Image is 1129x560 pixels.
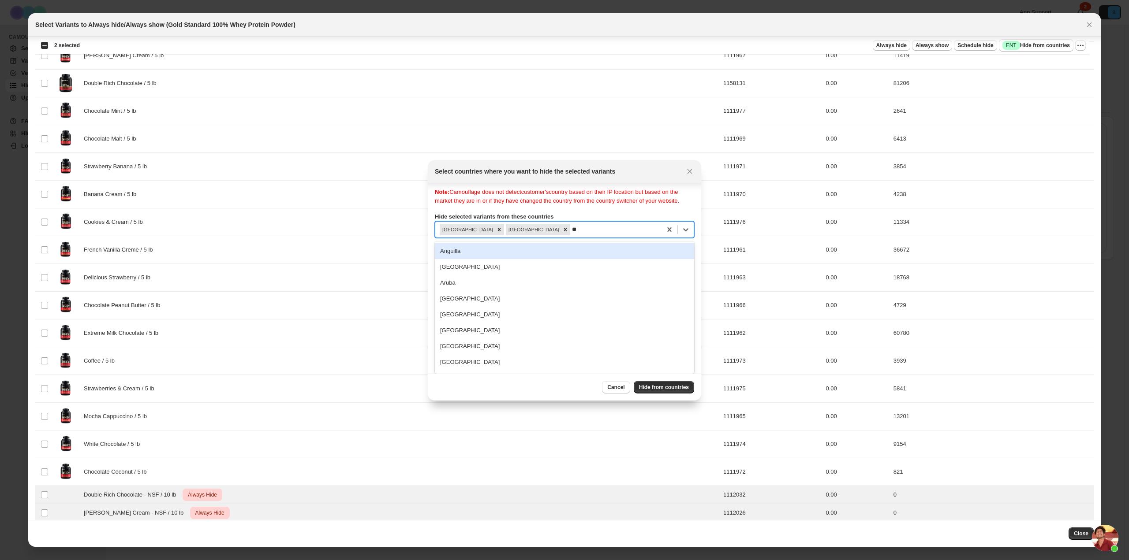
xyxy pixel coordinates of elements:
td: 0.00 [823,458,890,486]
button: More actions [1075,40,1086,51]
td: 0 [891,486,1094,504]
span: ENT [1006,42,1017,49]
span: [PERSON_NAME] Cream / 5 lb [84,51,168,60]
span: Delicious Strawberry / 5 lb [84,273,155,282]
td: 1111966 [721,292,823,319]
div: Remove Japan [494,224,504,235]
td: 0.00 [823,504,890,522]
td: 60780 [891,319,1094,347]
td: 1111963 [721,264,823,292]
div: [GEOGRAPHIC_DATA], Plurinational State of [435,370,694,386]
span: Mocha Cappuccino / 5 lb [84,412,152,421]
td: 6413 [891,125,1094,153]
td: 4729 [891,292,1094,319]
td: 4238 [891,181,1094,208]
img: on-1111969_Image_01.png [55,128,77,150]
td: 0.00 [823,486,890,504]
td: 2641 [891,97,1094,125]
img: on-1111977_Image_01.png [55,100,77,122]
td: 1111975 [721,375,823,403]
td: 0.00 [823,42,890,70]
td: 5841 [891,375,1094,403]
span: Cookies & Cream / 5 lb [84,218,148,226]
td: 1111972 [721,458,823,486]
td: 0.00 [823,97,890,125]
td: 3854 [891,153,1094,181]
button: SuccessENTHide from countries [999,39,1073,52]
img: on-1111965_Image_01.png [55,405,77,427]
span: Chocolate Malt / 5 lb [84,134,141,143]
span: 2 selected [54,42,80,49]
img: on-1111974_Image_01.png [55,433,77,455]
div: Open chat [1092,525,1118,551]
td: 11419 [891,42,1094,70]
td: 1111967 [721,42,823,70]
button: Hide from countries [634,381,694,393]
button: Close [1069,527,1094,540]
button: Schedule hide [954,40,997,51]
td: 1111970 [721,181,823,208]
b: Hide selected variants from these countries [435,213,553,220]
td: 0.00 [823,181,890,208]
img: on-1111976_Image_01.png [55,211,77,233]
td: 1111977 [721,97,823,125]
div: [GEOGRAPHIC_DATA] [435,323,694,338]
span: Chocolate Mint / 5 lb [84,107,141,115]
div: Aruba [435,275,694,291]
td: 3939 [891,347,1094,375]
td: 0.00 [823,236,890,264]
td: 81206 [891,70,1094,97]
td: 0.00 [823,153,890,181]
button: Always hide [873,40,910,51]
img: on-1111970_Image_01.png [55,183,77,205]
td: 0 [891,504,1094,522]
div: [GEOGRAPHIC_DATA] [435,338,694,354]
h2: Select Variants to Always hide/Always show (Gold Standard 100% Whey Protein Powder) [35,20,295,29]
td: 0.00 [823,430,890,458]
img: on-1111963_Image_01.png [55,267,77,289]
span: [PERSON_NAME] Cream - NSF / 10 lb [84,508,188,517]
span: Close [1074,530,1088,537]
span: Always show [916,42,949,49]
img: on-1111962_Image_01.png [55,322,77,344]
td: 0.00 [823,125,890,153]
span: Hide from countries [639,384,689,391]
td: 36672 [891,236,1094,264]
span: Double Rich Chocolate / 5 lb [84,79,161,88]
img: on-1111966_Image_01.png [55,294,77,316]
button: Cancel [602,381,630,393]
td: 0.00 [823,292,890,319]
div: [GEOGRAPHIC_DATA] [435,291,694,307]
td: 1111971 [721,153,823,181]
span: French Vanilla Creme / 5 lb [84,245,157,254]
span: Always Hide [186,490,219,500]
td: 1111965 [721,403,823,430]
b: Note: [435,189,449,195]
div: [GEOGRAPHIC_DATA] [435,259,694,275]
span: Always hide [876,42,907,49]
span: White Chocolate / 5 lb [84,440,145,449]
td: 1158131 [721,70,823,97]
div: Camouflage does not detect customer's country based on their IP location but based on the market ... [435,188,694,205]
td: 9154 [891,430,1094,458]
div: Anguilla [435,243,694,259]
span: Cancel [607,384,624,391]
td: 1111961 [721,236,823,264]
td: 1111962 [721,319,823,347]
td: 18768 [891,264,1094,292]
span: Strawberry Banana / 5 lb [84,162,152,171]
td: 0.00 [823,319,890,347]
td: 0.00 [823,208,890,236]
span: Strawberries & Cream / 5 lb [84,384,159,393]
td: 0.00 [823,264,890,292]
img: on-1111972_Image_01.png [55,461,77,483]
div: [GEOGRAPHIC_DATA] [435,354,694,370]
span: Banana Cream / 5 lb [84,190,141,199]
img: on-1158131_Image_01.png [55,72,77,94]
td: 0.00 [823,70,890,97]
img: on-1111973_Image_01.png [55,350,77,372]
td: 0.00 [823,347,890,375]
td: 1111974 [721,430,823,458]
div: [GEOGRAPHIC_DATA] [440,224,494,235]
td: 1111973 [721,347,823,375]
